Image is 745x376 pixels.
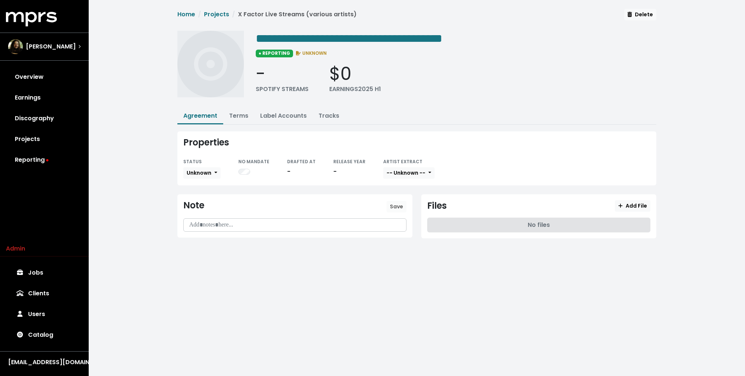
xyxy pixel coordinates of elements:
div: SPOTIFY STREAMS [256,85,309,94]
a: Home [177,10,195,19]
a: mprs logo [6,14,57,23]
span: Edit value [256,33,442,44]
span: ● REPORTING [256,50,293,57]
a: Terms [229,111,248,120]
button: Delete [624,9,656,20]
a: Jobs [6,262,83,283]
div: - [333,167,365,176]
span: Unknown [187,169,211,177]
nav: breadcrumb [177,10,357,25]
a: Reporting [6,150,83,170]
a: Discography [6,108,83,129]
a: Catalog [6,325,83,345]
div: - [287,167,316,176]
img: Album cover for this project [177,31,244,97]
span: Delete [627,11,653,18]
span: Add File [618,202,647,209]
small: RELEASE YEAR [333,158,365,165]
a: Agreement [183,111,217,120]
span: -- Unknown -- [387,169,425,177]
div: Note [183,200,204,211]
div: Properties [183,137,650,148]
a: Overview [6,67,83,87]
span: [PERSON_NAME] [26,42,76,51]
a: Projects [6,129,83,150]
a: Earnings [6,87,83,108]
span: UNKNOWN [295,50,327,56]
div: [EMAIL_ADDRESS][DOMAIN_NAME] [8,358,81,367]
button: Unknown [183,167,221,179]
div: $0 [329,63,381,85]
div: Files [427,201,447,211]
a: Projects [204,10,229,19]
div: No files [427,218,650,232]
a: Clients [6,283,83,304]
a: Users [6,304,83,325]
div: - [256,63,309,85]
div: EARNINGS 2025 H1 [329,85,381,94]
a: Label Accounts [260,111,307,120]
small: STATUS [183,158,202,165]
a: Tracks [319,111,339,120]
img: The selected account / producer [8,39,23,54]
li: X Factor Live Streams (various artists) [229,10,357,19]
button: [EMAIL_ADDRESS][DOMAIN_NAME] [6,357,83,367]
small: DRAFTED AT [287,158,316,165]
button: Add File [615,200,650,212]
small: NO MANDATE [238,158,269,165]
button: -- Unknown -- [383,167,435,179]
small: ARTIST EXTRACT [383,158,422,165]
